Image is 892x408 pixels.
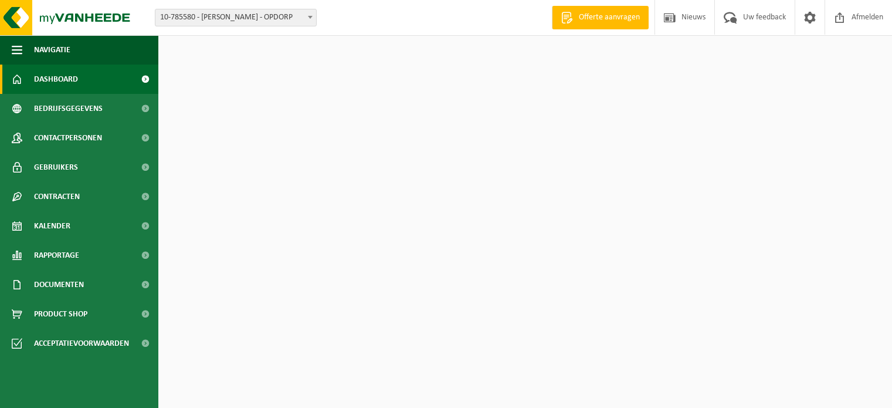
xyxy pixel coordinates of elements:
[34,182,80,211] span: Contracten
[34,329,129,358] span: Acceptatievoorwaarden
[34,153,78,182] span: Gebruikers
[34,94,103,123] span: Bedrijfsgegevens
[34,123,102,153] span: Contactpersonen
[552,6,649,29] a: Offerte aanvragen
[576,12,643,23] span: Offerte aanvragen
[34,35,70,65] span: Navigatie
[155,9,316,26] span: 10-785580 - DE BOECK RENAAT - OPDORP
[34,241,79,270] span: Rapportage
[34,270,84,299] span: Documenten
[34,299,87,329] span: Product Shop
[34,211,70,241] span: Kalender
[155,9,317,26] span: 10-785580 - DE BOECK RENAAT - OPDORP
[34,65,78,94] span: Dashboard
